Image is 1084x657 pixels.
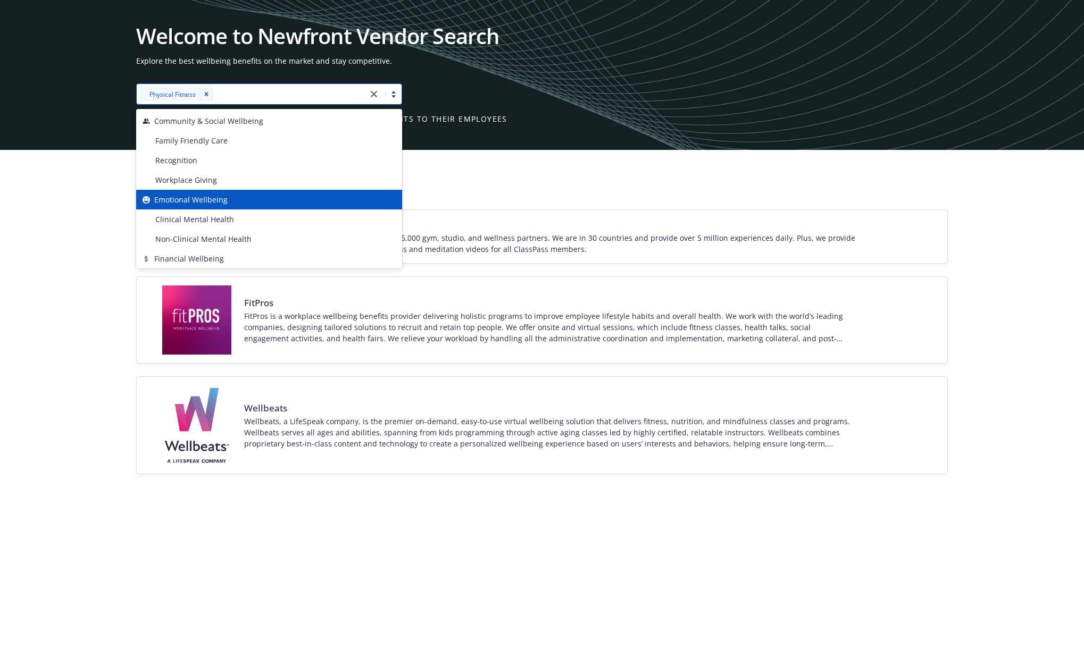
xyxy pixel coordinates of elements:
span: Community & Social Wellbeing [154,115,263,127]
h1: Welcome to Newfront Vendor Search [136,26,948,47]
div: ClassPass is the world's largest network of 45,000 gym, studio, and wellness partners. We are in ... [244,232,856,255]
a: close [368,88,380,100]
div: Wellbeats, a LifeSpeak company, is the premier on-demand, easy-to-use virtual wellbeing solution ... [244,416,856,449]
span: Financial Wellbeing [154,253,224,264]
div: Remove [object Object] [200,88,213,100]
span: Physical Fitness [145,89,196,100]
span: Workplace Giving [155,174,217,186]
span: ClassPass [244,218,856,231]
span: Physical Fitness [149,89,196,100]
span: FitPros [244,297,856,309]
span: Wellbeats [244,402,856,415]
img: Vendor logo for Wellbeats [162,385,231,465]
img: Vendor logo for FitPros [162,285,231,355]
div: FitPros is a workplace wellbeing benefits provider delivering holistic programs to improve employ... [244,310,856,344]
span: Emotional Wellbeing [154,194,228,205]
span: Explore the best wellbeing benefits on the market and stay competitive. [136,55,948,66]
span: Recognition [155,155,197,166]
span: Non-Clinical Mental Health [155,233,252,245]
span: Family Friendly Care [155,135,228,146]
span: Clinical Mental Health [155,214,234,225]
